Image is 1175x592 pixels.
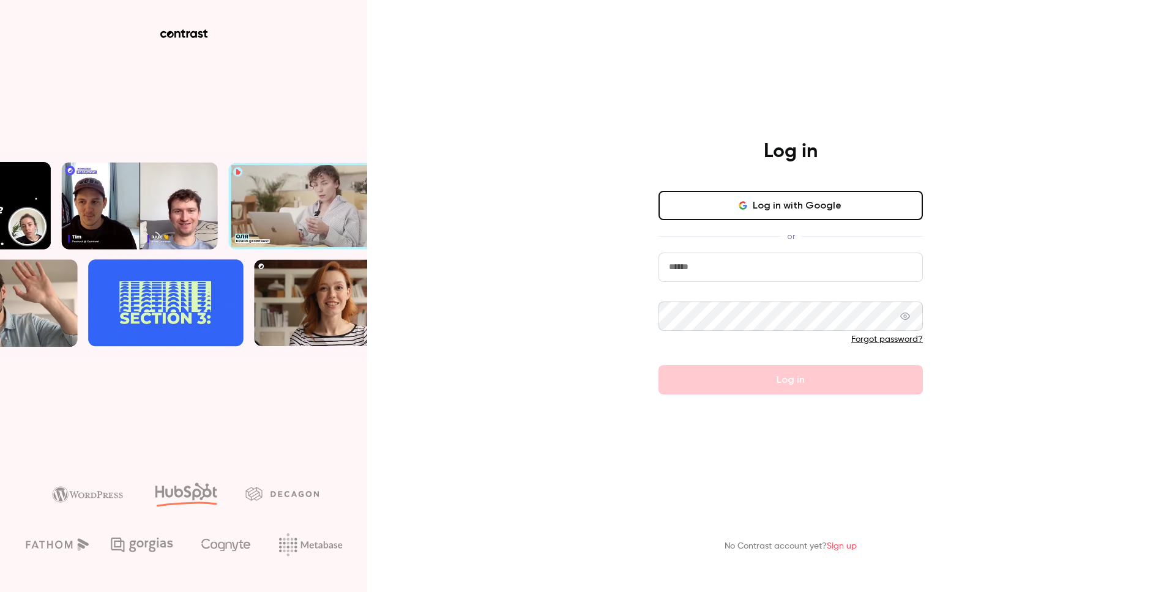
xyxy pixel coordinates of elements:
[827,542,857,550] a: Sign up
[245,487,319,500] img: decagon
[781,230,801,243] span: or
[851,335,923,344] a: Forgot password?
[725,540,857,553] p: No Contrast account yet?
[658,191,923,220] button: Log in with Google
[764,139,818,164] h4: Log in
